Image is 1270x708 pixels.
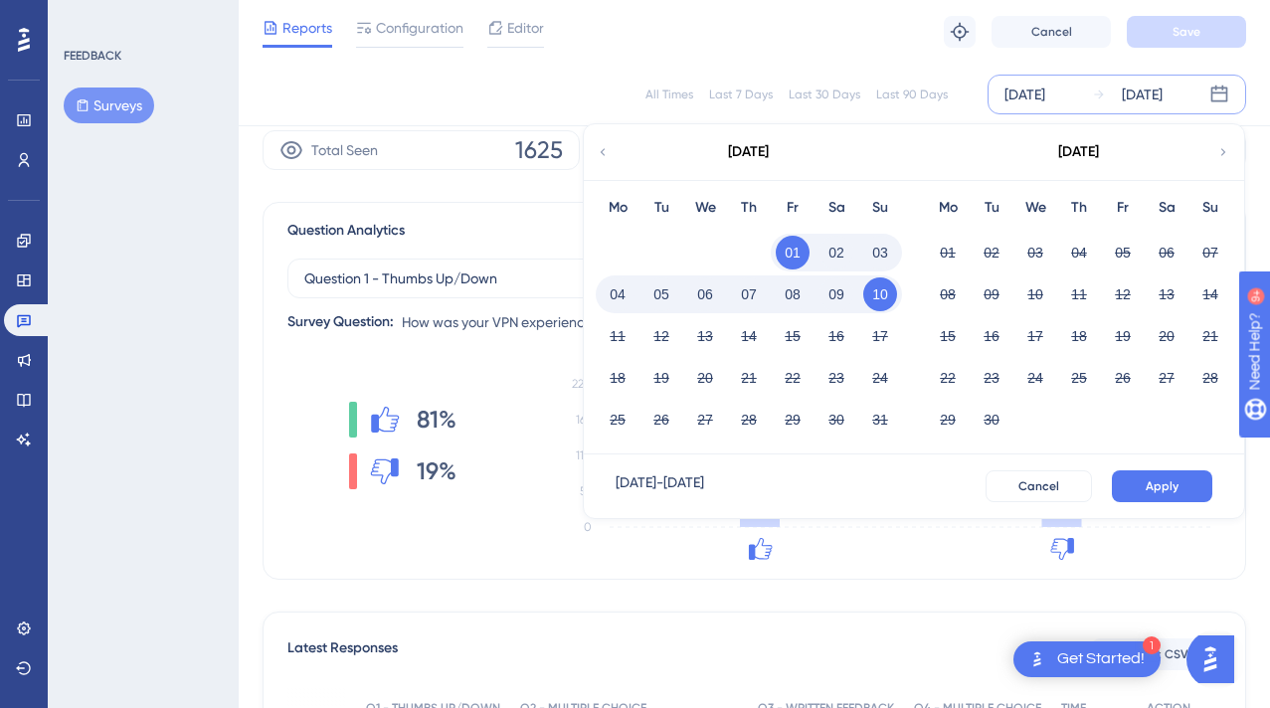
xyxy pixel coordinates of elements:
button: 01 [931,236,965,269]
button: 07 [1193,236,1227,269]
button: 03 [863,236,897,269]
button: 20 [1150,319,1183,353]
div: Last 7 Days [709,87,773,102]
div: 9+ [135,10,147,26]
span: Total Seen [311,138,378,162]
button: 24 [863,361,897,395]
button: Cancel [986,470,1092,502]
div: [DATE] [1004,83,1045,106]
button: 01 [776,236,810,269]
tspan: 165 [576,413,592,427]
span: 81% [417,404,456,436]
button: Save [1127,16,1246,48]
span: Question Analytics [287,219,405,243]
span: Reports [282,16,332,40]
button: 05 [644,277,678,311]
button: 09 [975,277,1008,311]
div: Open Get Started! checklist, remaining modules: 1 [1013,641,1161,677]
div: Get Started! [1057,648,1145,670]
button: 04 [601,277,635,311]
button: 24 [1018,361,1052,395]
button: 11 [601,319,635,353]
button: 21 [732,361,766,395]
button: 16 [819,319,853,353]
div: Su [858,196,902,220]
button: 05 [1106,236,1140,269]
button: 23 [819,361,853,395]
button: 23 [975,361,1008,395]
div: Th [1057,196,1101,220]
button: 08 [776,277,810,311]
button: 08 [931,277,965,311]
button: 29 [931,403,965,437]
button: 15 [931,319,965,353]
div: All Times [645,87,693,102]
button: 10 [1018,277,1052,311]
button: 30 [975,403,1008,437]
div: [DATE] [1122,83,1163,106]
button: 29 [776,403,810,437]
button: 02 [819,236,853,269]
tspan: 220 [572,377,592,391]
button: Apply [1112,470,1212,502]
button: 11 [1062,277,1096,311]
button: 17 [1018,319,1052,353]
button: 28 [1193,361,1227,395]
button: 12 [1106,277,1140,311]
button: 06 [688,277,722,311]
button: Question 1 - Thumbs Up/Down [287,259,685,298]
button: 17 [863,319,897,353]
div: Th [727,196,771,220]
button: 19 [644,361,678,395]
button: 06 [1150,236,1183,269]
button: 14 [1193,277,1227,311]
span: 1625 [515,134,563,166]
button: Cancel [992,16,1111,48]
iframe: UserGuiding AI Assistant Launcher [1186,629,1246,689]
button: 12 [644,319,678,353]
div: Mo [926,196,970,220]
button: 07 [732,277,766,311]
div: [DATE] [1058,140,1099,164]
button: 22 [931,361,965,395]
button: 18 [1062,319,1096,353]
img: launcher-image-alternative-text [1025,647,1049,671]
div: Fr [771,196,815,220]
div: Sa [1145,196,1188,220]
div: Sa [815,196,858,220]
div: Fr [1101,196,1145,220]
button: 13 [1150,277,1183,311]
button: 31 [863,403,897,437]
button: Surveys [64,88,154,123]
div: [DATE] [728,140,769,164]
div: Last 90 Days [876,87,948,102]
button: 16 [975,319,1008,353]
span: Need Help? [47,5,124,29]
button: 21 [1193,319,1227,353]
button: 09 [819,277,853,311]
span: Question 1 - Thumbs Up/Down [304,266,497,290]
span: Save [1173,24,1200,40]
button: 22 [776,361,810,395]
span: Cancel [1018,478,1059,494]
button: 27 [688,403,722,437]
button: 28 [732,403,766,437]
tspan: 0 [584,520,592,534]
button: 04 [1062,236,1096,269]
tspan: 110 [576,448,592,462]
tspan: 55 [580,484,592,498]
button: 18 [601,361,635,395]
span: Configuration [376,16,463,40]
button: 03 [1018,236,1052,269]
button: 26 [644,403,678,437]
div: We [1013,196,1057,220]
button: 13 [688,319,722,353]
div: 1 [1143,636,1161,654]
div: Mo [596,196,639,220]
div: Tu [639,196,683,220]
button: 14 [732,319,766,353]
button: 10 [863,277,897,311]
button: 19 [1106,319,1140,353]
button: 02 [975,236,1008,269]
